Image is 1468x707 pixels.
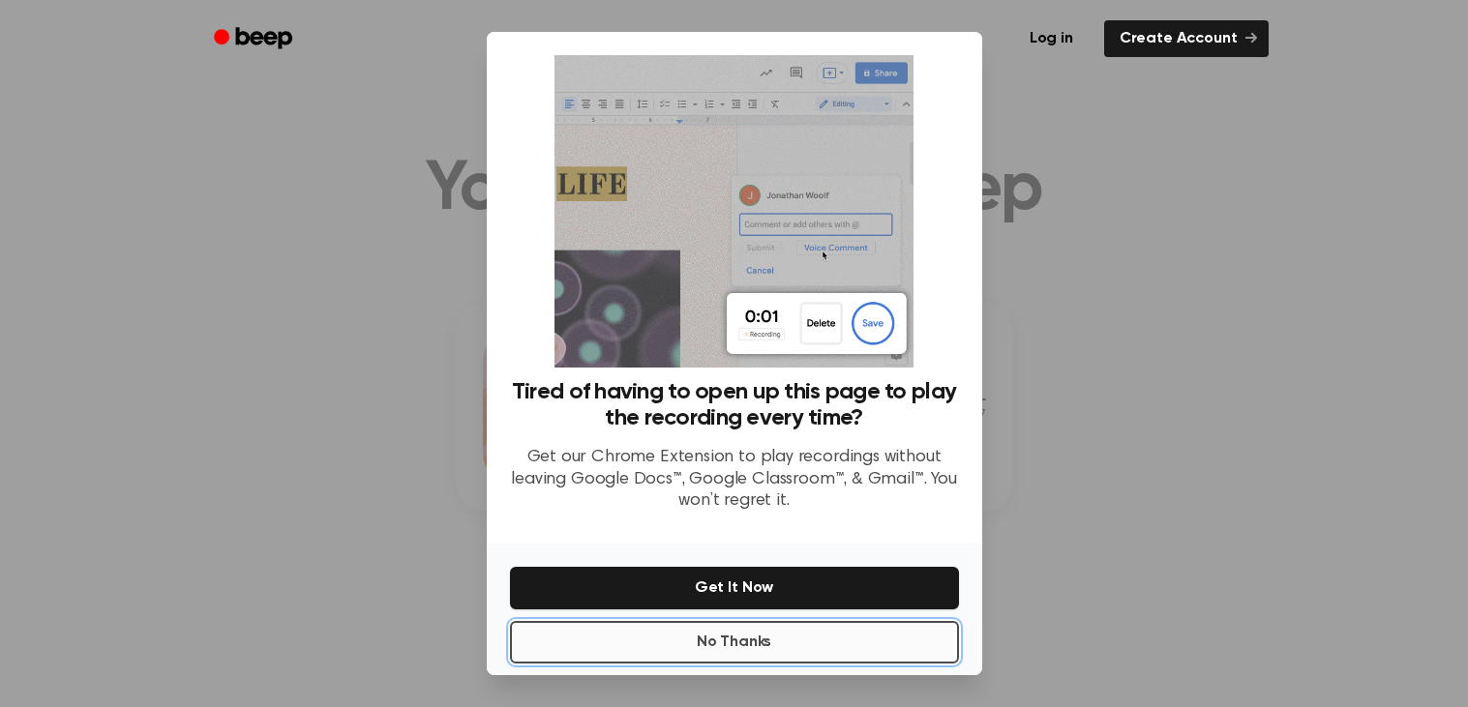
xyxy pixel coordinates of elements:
[200,20,310,58] a: Beep
[1104,20,1269,57] a: Create Account
[510,447,959,513] p: Get our Chrome Extension to play recordings without leaving Google Docs™, Google Classroom™, & Gm...
[510,567,959,609] button: Get It Now
[510,621,959,663] button: No Thanks
[554,55,914,368] img: Beep extension in action
[1010,16,1093,61] a: Log in
[510,379,959,431] h3: Tired of having to open up this page to play the recording every time?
